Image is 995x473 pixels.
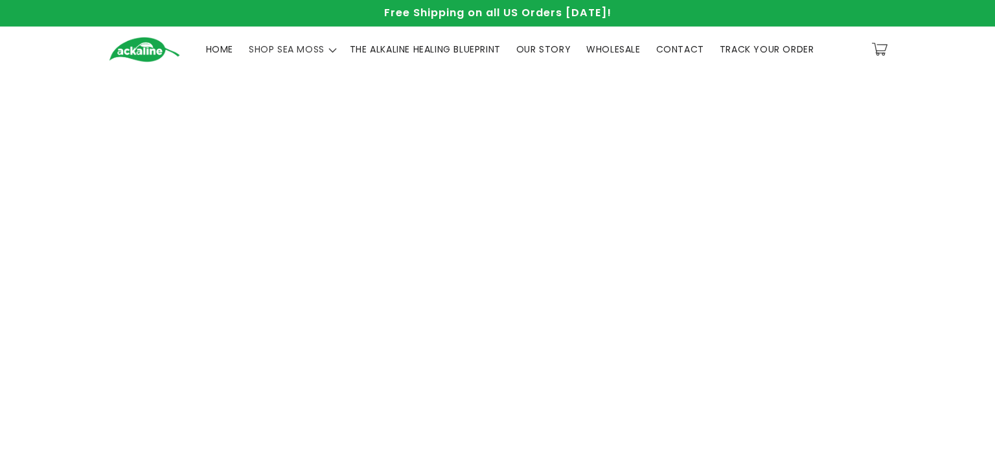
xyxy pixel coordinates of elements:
[109,37,180,62] img: Ackaline
[198,36,241,63] a: HOME
[350,43,501,55] span: THE ALKALINE HEALING BLUEPRINT
[206,43,233,55] span: HOME
[241,36,342,63] summary: SHOP SEA MOSS
[720,43,814,55] span: TRACK YOUR ORDER
[656,43,704,55] span: CONTACT
[586,43,640,55] span: WHOLESALE
[516,43,571,55] span: OUR STORY
[648,36,712,63] a: CONTACT
[342,36,509,63] a: THE ALKALINE HEALING BLUEPRINT
[578,36,648,63] a: WHOLESALE
[509,36,578,63] a: OUR STORY
[712,36,822,63] a: TRACK YOUR ORDER
[249,43,325,55] span: SHOP SEA MOSS
[384,5,612,20] span: Free Shipping on all US Orders [DATE]!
